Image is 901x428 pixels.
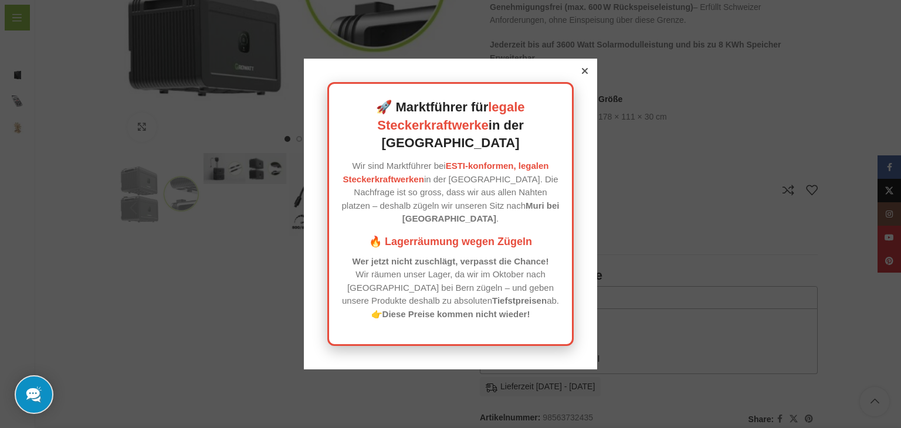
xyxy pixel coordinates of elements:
a: legale Steckerkraftwerke [377,100,524,133]
p: Wir sind Marktführer bei in der [GEOGRAPHIC_DATA]. Die Nachfrage ist so gross, dass wir aus allen... [341,159,560,226]
h3: 🔥 Lagerräumung wegen Zügeln [341,235,560,249]
strong: Wer jetzt nicht zuschlägt, verpasst die Chance! [353,256,549,266]
strong: Tiefstpreisen [492,295,547,305]
a: ESTI-konformen, legalen Steckerkraftwerken [343,161,548,184]
strong: Diese Preise kommen nicht wieder! [382,309,530,319]
p: Wir räumen unser Lager, da wir im Oktober nach [GEOGRAPHIC_DATA] bei Bern zügeln – und geben unse... [341,255,560,321]
h2: 🚀 Marktführer für in der [GEOGRAPHIC_DATA] [341,98,560,152]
